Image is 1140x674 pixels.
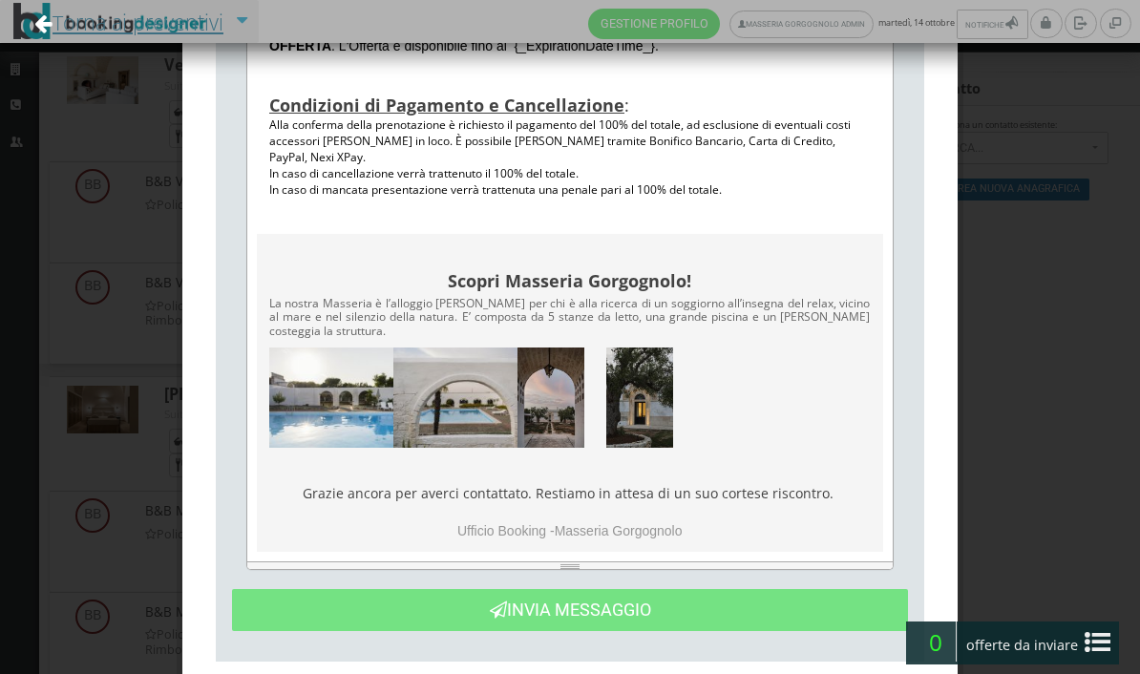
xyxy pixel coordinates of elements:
[269,181,722,198] span: In caso di mancata presentazione verrà trattenuta una penale pari al 100% del totale.
[457,523,555,538] span: Ufficio Booking -
[269,94,624,116] u: Condizioni di Pagamento e Cancellazione
[393,348,544,448] img: b180eb9e592a11eeb13b0a069e529790_max200.jpg
[448,269,691,292] span: Scopri Masseria Gorgognolo!
[269,295,870,339] span: La nostra Masseria è l’alloggio [PERSON_NAME] per chi è alla ricerca di un soggiorno all’insegna ...
[232,589,908,630] button: Invia Messaggio
[517,348,584,448] img: d9af2aec592a11eeb13b0a069e529790_max200.jpg
[269,116,851,165] span: Alla conferma della prenotazione è richiesto il pagamento del 100% del totale, ad esclusione di e...
[915,621,957,662] span: 0
[961,630,1085,661] span: offerte da inviare
[555,523,683,538] span: Masseria Gorgognolo
[624,94,629,116] span: :
[269,348,420,448] img: 8c5ff430592a11eeb13b0a069e529790_max200.jpg
[606,348,673,448] img: d9f1d99a592a11ee9b0b027e0800ecac_max200.jpg
[269,165,579,181] span: In caso di cancellazione verrà trattenuto il 100% del totale.
[303,484,834,502] span: Grazie ancora per averci contattato. Restiamo in attesa di un suo cortese riscontro.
